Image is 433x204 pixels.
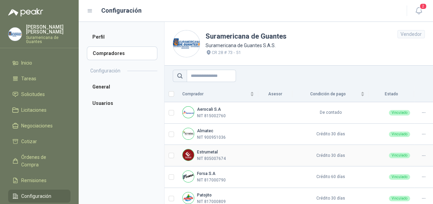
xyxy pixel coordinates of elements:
b: Estrumetal [197,150,218,154]
span: Negociaciones [21,122,53,130]
th: Estado [369,86,414,102]
p: NIT 900951036 [197,134,226,141]
p: Suramericana de Guantes [26,36,70,44]
img: Logo peakr [8,8,43,16]
a: Licitaciones [8,104,70,117]
td: De contado [292,102,369,124]
div: Vinculado [389,174,410,180]
th: Comprador [178,86,258,102]
span: Comprador [182,91,249,97]
h2: Configuración [90,67,120,74]
span: Cotizar [21,138,37,145]
p: [PERSON_NAME] [PERSON_NAME] [26,25,70,34]
img: Company Logo [9,28,22,41]
img: Company Logo [183,171,194,182]
a: Compradores [87,46,157,60]
a: Cotizar [8,135,70,148]
a: Remisiones [8,174,70,187]
td: Crédito 60 días [292,166,369,188]
b: Patojito [197,193,212,198]
div: Vinculado [389,196,410,201]
div: Vendedor [397,30,425,38]
a: Configuración [8,190,70,203]
img: Company Logo [183,149,194,161]
p: NIT 817000790 [197,177,226,183]
button: 2 [412,5,425,17]
h1: Configuración [101,6,142,15]
a: Perfil [87,30,157,44]
h1: Suramericana de Guantes [206,31,287,42]
span: Licitaciones [21,106,47,114]
img: Company Logo [183,128,194,139]
span: Condición de pago [297,91,359,97]
a: Usuarios [87,96,157,110]
b: Almatec [197,128,213,133]
p: Suramericana de Guantes S.A.S. [206,42,287,49]
div: Vinculado [389,110,410,115]
p: CR 28 # 73 - 51 [212,49,241,56]
td: Crédito 30 días [292,124,369,145]
a: Negociaciones [8,119,70,132]
a: General [87,80,157,94]
img: Company Logo [183,107,194,118]
span: Órdenes de Compra [21,153,64,168]
b: Aerocali S.A [197,107,221,112]
a: Inicio [8,56,70,69]
a: Tareas [8,72,70,85]
p: NIT 815002760 [197,113,226,119]
span: Remisiones [21,177,47,184]
img: Company Logo [173,30,200,57]
span: Inicio [21,59,32,67]
span: Solicitudes [21,91,45,98]
a: Solicitudes [8,88,70,101]
td: Crédito 30 días [292,145,369,166]
img: Company Logo [183,192,194,204]
span: Configuración [21,192,51,200]
a: Órdenes de Compra [8,151,70,171]
div: Vinculado [389,153,410,158]
b: Forsa S.A [197,171,215,176]
div: Vinculado [389,132,410,137]
th: Condición de pago [292,86,369,102]
span: Tareas [21,75,36,82]
span: 2 [419,3,427,10]
p: NIT 805007674 [197,155,226,162]
th: Asesor [258,86,293,102]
